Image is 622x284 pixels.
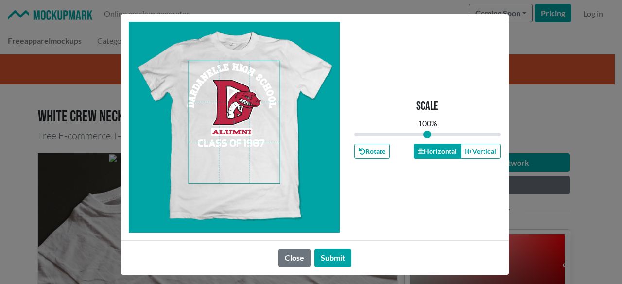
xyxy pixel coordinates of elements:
[461,144,501,159] button: Vertical
[354,144,390,159] button: Rotate
[418,117,437,129] div: 100 %
[278,249,311,267] button: Close
[416,100,438,114] p: Scale
[314,249,351,267] button: Submit
[414,144,461,159] button: Horizontal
